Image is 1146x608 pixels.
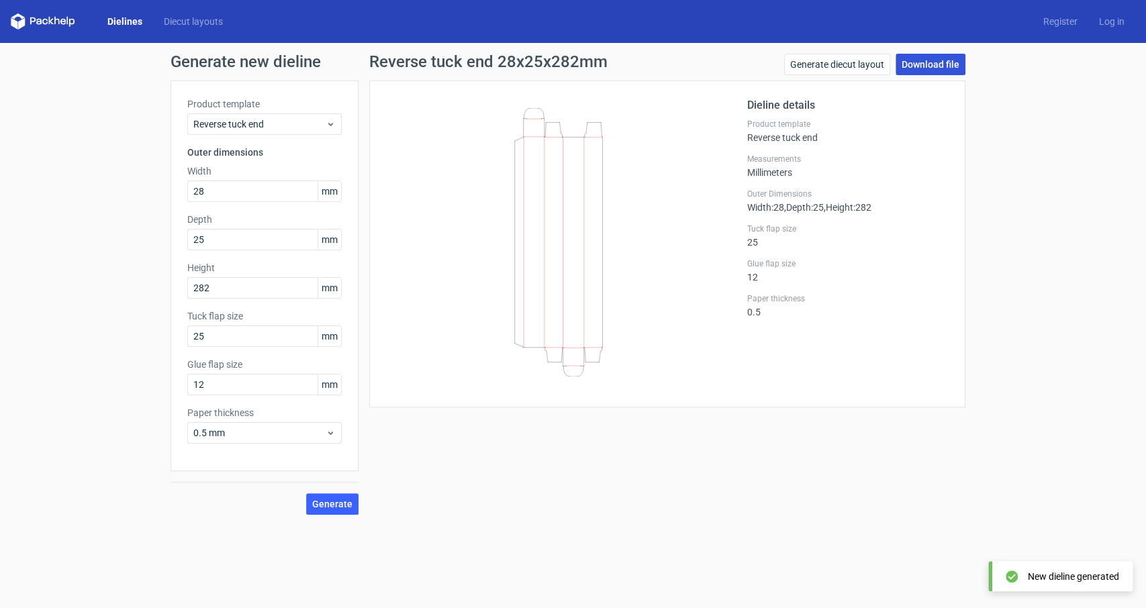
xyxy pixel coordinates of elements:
[187,406,342,419] label: Paper thickness
[747,97,949,113] h2: Dieline details
[187,261,342,274] label: Height
[318,374,341,395] span: mm
[747,223,949,248] div: 25
[747,119,949,130] label: Product template
[747,202,784,213] span: Width : 28
[187,164,342,178] label: Width
[312,499,352,509] span: Generate
[187,358,342,371] label: Glue flap size
[318,181,341,201] span: mm
[318,230,341,250] span: mm
[193,426,326,440] span: 0.5 mm
[187,146,342,159] h3: Outer dimensions
[747,119,949,143] div: Reverse tuck end
[369,54,608,70] h1: Reverse tuck end 28x25x282mm
[747,293,949,304] label: Paper thickness
[1033,15,1088,28] a: Register
[1088,15,1135,28] a: Log in
[747,258,949,269] label: Glue flap size
[318,278,341,298] span: mm
[747,293,949,317] div: 0.5
[824,202,871,213] span: , Height : 282
[747,154,949,164] label: Measurements
[193,117,326,131] span: Reverse tuck end
[747,223,949,234] label: Tuck flap size
[747,258,949,283] div: 12
[1028,570,1119,583] div: New dieline generated
[747,189,949,199] label: Outer Dimensions
[153,15,234,28] a: Diecut layouts
[747,154,949,178] div: Millimeters
[784,54,890,75] a: Generate diecut layout
[784,202,824,213] span: , Depth : 25
[318,326,341,346] span: mm
[187,309,342,323] label: Tuck flap size
[187,213,342,226] label: Depth
[171,54,976,70] h1: Generate new dieline
[187,97,342,111] label: Product template
[97,15,153,28] a: Dielines
[306,493,359,515] button: Generate
[896,54,965,75] a: Download file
